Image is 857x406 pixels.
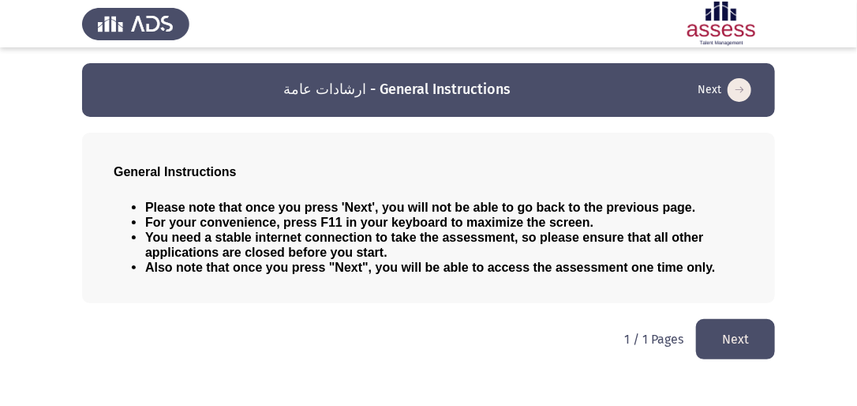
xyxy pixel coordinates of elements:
p: 1 / 1 Pages [624,332,683,347]
span: Please note that once you press 'Next', you will not be able to go back to the previous page. [145,201,696,214]
span: You need a stable internet connection to take the assessment, so please ensure that all other app... [145,231,703,259]
span: For your convenience, press F11 in your keyboard to maximize the screen. [145,216,593,229]
h3: ارشادات عامة - General Instructions [283,80,511,100]
span: General Instructions [114,165,237,179]
img: Assess Talent Management logo [82,2,189,46]
span: Also note that once you press "Next", you will be able to access the assessment one time only. [145,261,716,274]
button: load next page [693,77,756,103]
img: Assessment logo of ASSESS Employability - EBI [668,2,775,46]
button: load next page [696,319,775,359]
